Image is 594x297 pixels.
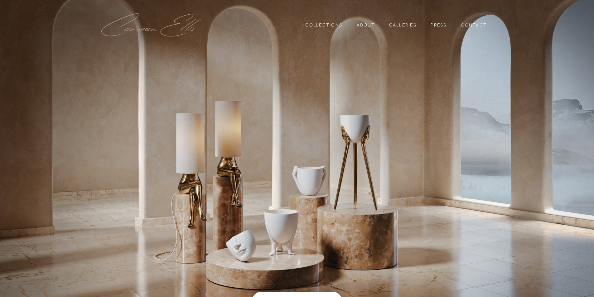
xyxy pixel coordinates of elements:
[431,20,447,30] a: Press
[389,22,417,27] a: Galleries
[461,20,487,30] a: Contact
[357,22,375,27] a: About
[305,20,342,30] a: Collections
[101,13,201,37] img: Carmen Ellis Studio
